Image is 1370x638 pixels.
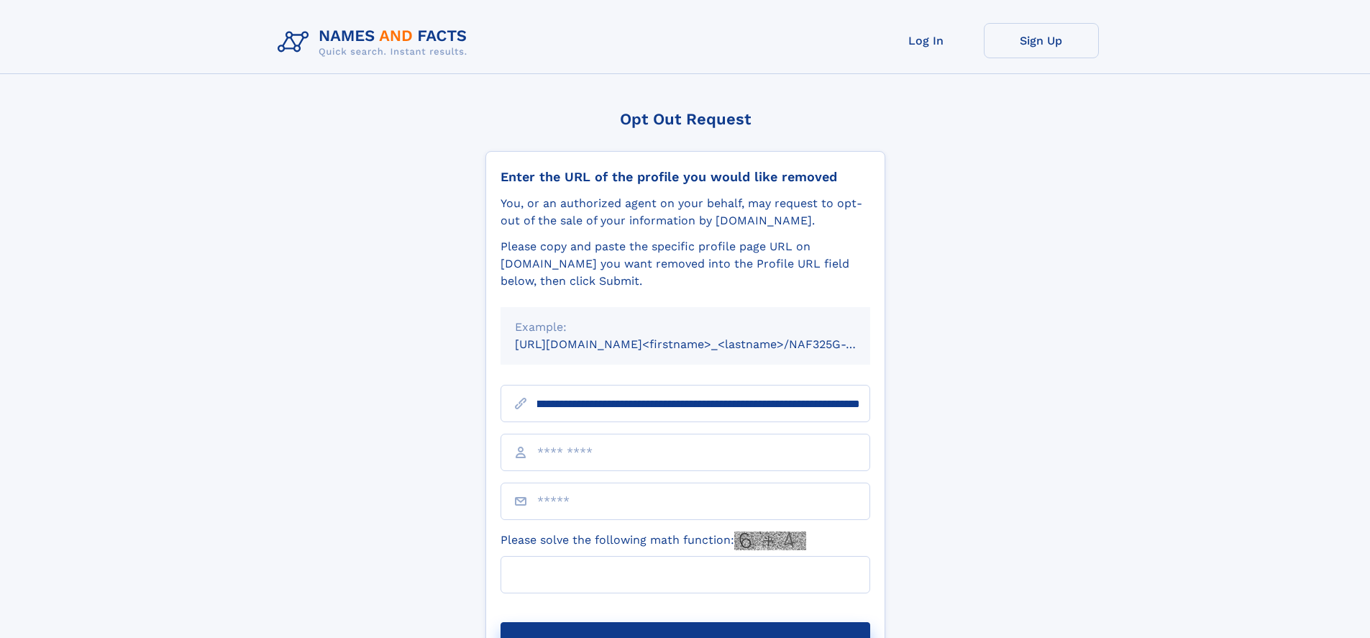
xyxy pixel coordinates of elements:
[515,319,856,336] div: Example:
[984,23,1099,58] a: Sign Up
[515,337,898,351] small: [URL][DOMAIN_NAME]<firstname>_<lastname>/NAF325G-xxxxxxxx
[501,195,870,229] div: You, or an authorized agent on your behalf, may request to opt-out of the sale of your informatio...
[501,238,870,290] div: Please copy and paste the specific profile page URL on [DOMAIN_NAME] you want removed into the Pr...
[485,110,885,128] div: Opt Out Request
[272,23,479,62] img: Logo Names and Facts
[501,532,806,550] label: Please solve the following math function:
[869,23,984,58] a: Log In
[501,169,870,185] div: Enter the URL of the profile you would like removed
